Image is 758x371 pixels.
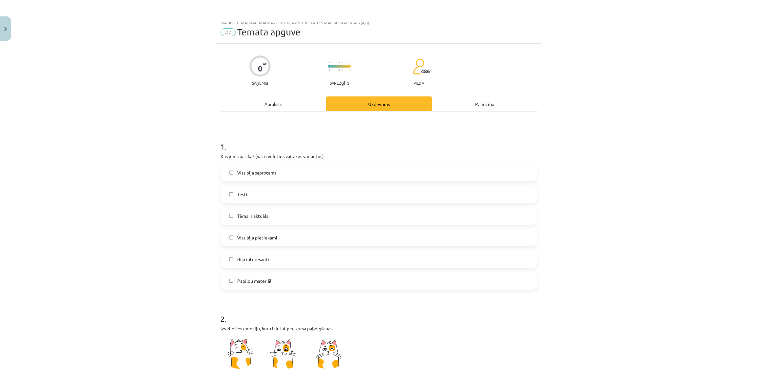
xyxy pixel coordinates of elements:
[229,214,233,218] input: Tēma ir aktuāla
[329,69,330,71] img: icon-short-line-57e1e144782c952c97e751825c79c345078a6d821885a25fce030b3d8c18986b.svg
[221,96,326,111] div: Apraksts
[339,69,340,71] img: icon-short-line-57e1e144782c952c97e751825c79c345078a6d821885a25fce030b3d8c18986b.svg
[432,96,537,111] div: Palīdzība
[339,62,340,63] img: icon-short-line-57e1e144782c952c97e751825c79c345078a6d821885a25fce030b3d8c18986b.svg
[221,325,537,332] p: Izvēlieties emociju, kuru izjūtat pēc kursa pabeigšanas.
[237,256,269,263] span: Bija interesanti
[237,169,276,176] span: Viss bija saprotams
[221,131,537,151] h1: 1 .
[421,68,430,74] span: 486
[4,27,7,31] img: icon-close-lesson-0947bae3869378f0d4975bcd49f059093ad1ed9edebbc8119c70593378902aed.svg
[330,81,349,85] p: Sarežģīts
[332,62,333,63] img: icon-short-line-57e1e144782c952c97e751825c79c345078a6d821885a25fce030b3d8c18986b.svg
[221,303,537,323] h1: 2 .
[229,279,233,283] input: Papildu materiāli
[342,69,343,71] img: icon-short-line-57e1e144782c952c97e751825c79c345078a6d821885a25fce030b3d8c18986b.svg
[229,257,233,261] input: Bija interesanti
[229,171,233,175] input: Viss bija saprotams
[332,69,333,71] img: icon-short-line-57e1e144782c952c97e751825c79c345078a6d821885a25fce030b3d8c18986b.svg
[237,213,268,219] span: Tēma ir aktuāla
[237,278,273,284] span: Papildu materiāli
[249,81,271,85] p: Saņemsi
[413,58,424,75] img: students-c634bb4e5e11cddfef0936a35e636f08e4e9abd3cc4e673bd6f9a4125e45ecb1.svg
[221,28,236,36] span: #7
[237,191,247,198] span: Testi
[342,62,343,63] img: icon-short-line-57e1e144782c952c97e751825c79c345078a6d821885a25fce030b3d8c18986b.svg
[258,64,263,73] div: 0
[237,27,301,37] span: Temata apguve
[229,236,233,240] input: Viss bija pietiekami
[221,20,537,25] div: Mācību tēma: Matemātikas i - 10. klases 3. ieskaites mācību materiāls (a,b)
[237,234,277,241] span: Viss bija pietiekami
[329,62,330,63] img: icon-short-line-57e1e144782c952c97e751825c79c345078a6d821885a25fce030b3d8c18986b.svg
[263,62,267,65] span: XP
[413,81,424,85] p: pilda
[229,192,233,196] input: Testi
[326,96,432,111] div: Uzdevums
[221,153,537,160] p: Kas jums patika? (var izvēlēties vairākus variantus)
